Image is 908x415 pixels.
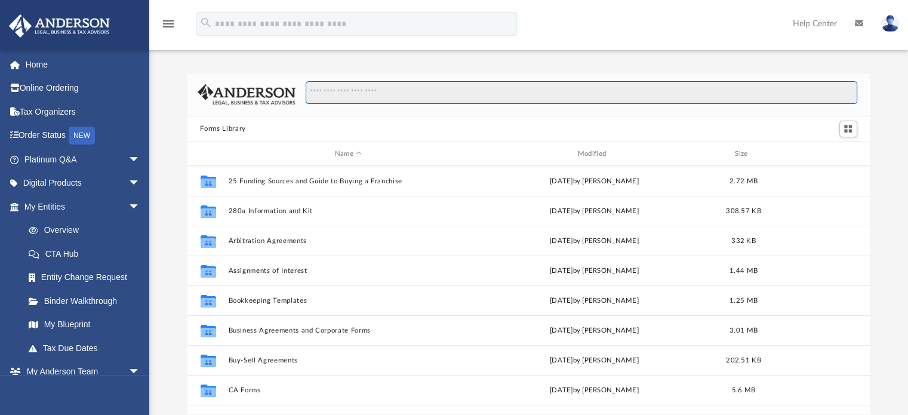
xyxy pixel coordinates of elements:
button: Business Agreements and Corporate Forms [228,327,469,334]
span: 2.72 MB [730,178,758,185]
div: Name [227,149,468,159]
div: [DATE] by [PERSON_NAME] [474,355,715,366]
a: Overview [17,219,158,242]
img: User Pic [881,15,899,32]
button: Assignments of Interest [228,267,469,275]
div: [DATE] by [PERSON_NAME] [474,206,715,217]
a: My Entitiesarrow_drop_down [8,195,158,219]
span: 3.01 MB [730,327,758,334]
button: Switch to Grid View [839,121,857,137]
a: CTA Hub [17,242,158,266]
button: Bookkeeping Templates [228,297,469,305]
div: id [772,149,856,159]
input: Search files and folders [306,81,857,104]
i: search [199,16,213,29]
span: 1.25 MB [730,297,758,304]
div: grid [187,166,870,413]
span: 1.44 MB [730,268,758,274]
a: Home [8,53,158,76]
a: Entity Change Request [17,266,158,290]
span: arrow_drop_down [128,195,152,219]
button: Buy-Sell Agreements [228,356,469,364]
div: Size [719,149,767,159]
a: Platinum Q&Aarrow_drop_down [8,147,158,171]
span: arrow_drop_down [128,147,152,172]
a: Tax Due Dates [17,336,158,360]
span: arrow_drop_down [128,360,152,385]
a: My Blueprint [17,313,152,337]
div: Modified [473,149,714,159]
a: Binder Walkthrough [17,289,158,313]
span: arrow_drop_down [128,171,152,196]
img: Anderson Advisors Platinum Portal [5,14,113,38]
div: id [192,149,222,159]
button: Forms Library [200,124,245,134]
button: 280a Information and Kit [228,207,469,215]
a: Online Ordering [8,76,158,100]
span: 308.57 KB [726,208,761,214]
button: CA Forms [228,386,469,394]
div: [DATE] by [PERSON_NAME] [474,385,715,396]
div: [DATE] by [PERSON_NAME] [474,325,715,336]
i: menu [161,17,176,31]
button: 25 Funding Sources and Guide to Buying a Franchise [228,177,469,185]
div: NEW [69,127,95,145]
div: [DATE] by [PERSON_NAME] [474,236,715,247]
div: [DATE] by [PERSON_NAME] [474,266,715,276]
span: 5.6 MB [731,387,755,394]
a: Tax Organizers [8,100,158,124]
span: 202.51 KB [726,357,761,364]
a: My Anderson Teamarrow_drop_down [8,360,152,384]
a: Digital Productsarrow_drop_down [8,171,158,195]
div: [DATE] by [PERSON_NAME] [474,296,715,306]
a: menu [161,23,176,31]
span: 332 KB [731,238,756,244]
div: [DATE] by [PERSON_NAME] [474,176,715,187]
button: Arbitration Agreements [228,237,469,245]
a: Order StatusNEW [8,124,158,148]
